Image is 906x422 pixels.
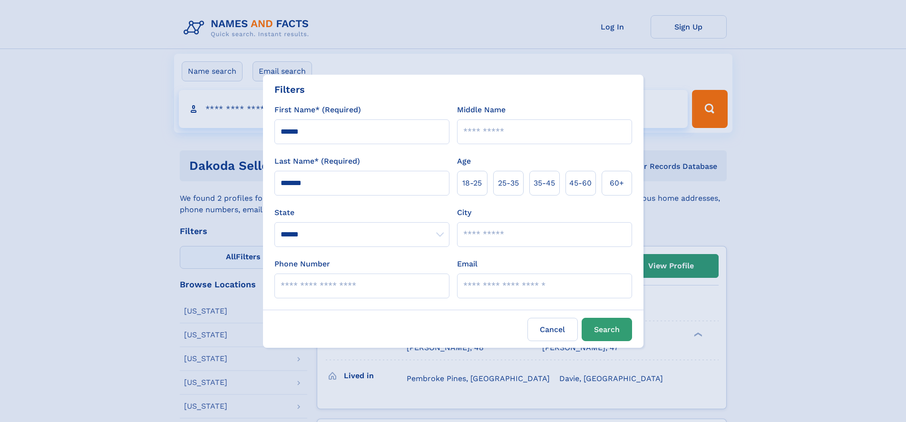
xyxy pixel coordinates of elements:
div: Filters [274,82,305,97]
span: 35‑45 [534,177,555,189]
label: City [457,207,471,218]
button: Search [582,318,632,341]
label: Last Name* (Required) [274,156,360,167]
label: State [274,207,449,218]
label: Phone Number [274,258,330,270]
span: 45‑60 [569,177,592,189]
label: First Name* (Required) [274,104,361,116]
span: 25‑35 [498,177,519,189]
span: 60+ [610,177,624,189]
label: Age [457,156,471,167]
span: 18‑25 [462,177,482,189]
label: Cancel [527,318,578,341]
label: Middle Name [457,104,506,116]
label: Email [457,258,477,270]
